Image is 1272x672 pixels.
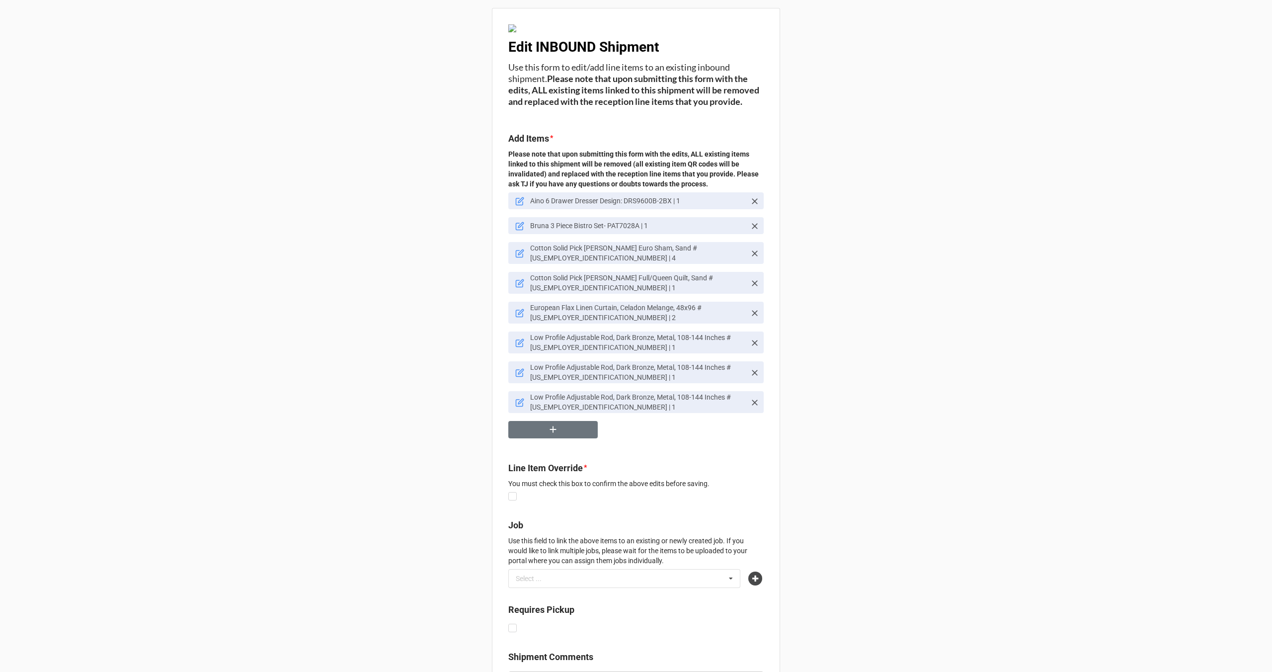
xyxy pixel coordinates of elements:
[508,536,764,566] p: Use this field to link the above items to an existing or newly created job. If you would like to ...
[508,132,549,146] label: Add Items
[508,461,583,475] label: Line Item Override
[530,243,746,263] p: Cotton Solid Pick [PERSON_NAME] Euro Sham, Sand #[US_EMPLOYER_IDENTIFICATION_NUMBER] | 4
[530,303,746,323] p: European Flax Linen Curtain, Celadon Melange, 48x96 #[US_EMPLOYER_IDENTIFICATION_NUMBER] | 2
[508,603,574,617] label: Requires Pickup
[508,650,593,664] label: Shipment Comments
[508,73,759,107] strong: Please note that upon submitting this form with the edits, ALL existing items linked to this ship...
[508,479,764,489] p: You must check this box to confirm the above edits before saving.
[530,362,746,382] p: Low Profile Adjustable Rod, Dark Bronze, Metal, 108-144 Inches #[US_EMPLOYER_IDENTIFICATION_NUMBE...
[530,273,746,293] p: Cotton Solid Pick [PERSON_NAME] Full/Queen Quilt, Sand #[US_EMPLOYER_IDENTIFICATION_NUMBER] | 1
[508,24,608,32] img: TheDeliveryConnector-Converted-1.png
[530,392,746,412] p: Low Profile Adjustable Rod, Dark Bronze, Metal, 108-144 Inches #[US_EMPLOYER_IDENTIFICATION_NUMBE...
[513,573,556,585] div: Select ...
[530,333,746,352] p: Low Profile Adjustable Rod, Dark Bronze, Metal, 108-144 Inches #[US_EMPLOYER_IDENTIFICATION_NUMBE...
[508,62,764,108] h3: Use this form to edit/add line items to an existing inbound shipment.
[530,221,746,231] p: Bruna 3 Piece Bistro Set- PAT7028A | 1
[508,518,523,532] label: Job
[530,196,746,206] p: Aino 6 Drawer Dresser Design: DRS9600B-2BX | 1
[508,39,659,55] b: Edit INBOUND Shipment
[508,150,759,188] strong: Please note that upon submitting this form with the edits, ALL existing items linked to this ship...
